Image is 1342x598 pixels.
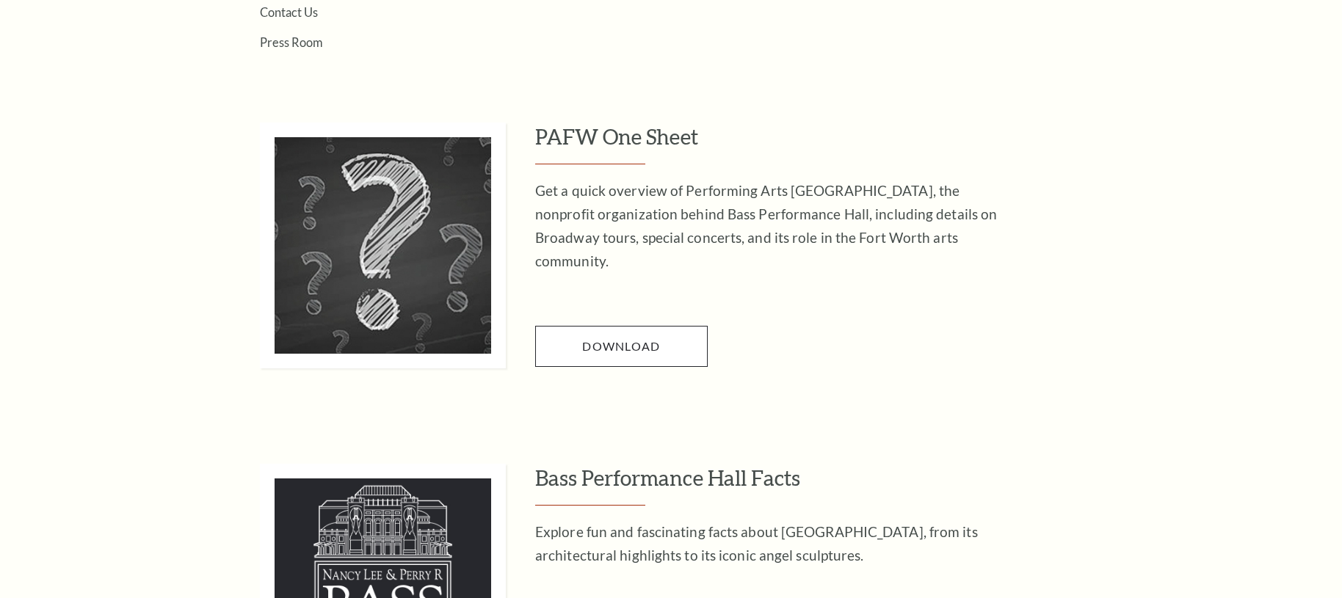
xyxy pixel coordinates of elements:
h3: Bass Performance Hall Facts [535,464,1126,506]
a: Press Room [260,35,322,49]
img: question-mark_335x335.jpg [260,123,506,368]
span: Download [582,339,660,353]
a: Contact Us [260,5,318,19]
p: Explore fun and fascinating facts about [GEOGRAPHIC_DATA], from its architectural highlights to i... [535,520,1012,567]
p: Get a quick overview of Performing Arts [GEOGRAPHIC_DATA], the nonprofit organization behind Bass... [535,179,1012,273]
h3: PAFW One Sheet [535,123,1126,164]
a: Download [535,326,708,367]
